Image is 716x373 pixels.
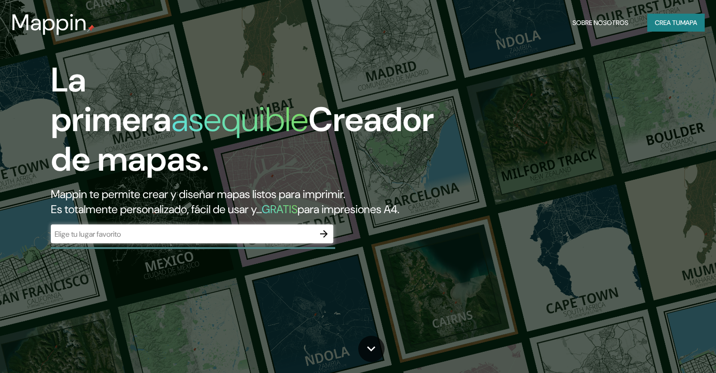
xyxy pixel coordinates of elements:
font: para impresiones A4. [298,202,399,216]
font: asequible [171,98,308,141]
button: Sobre nosotros [569,14,632,32]
font: Es totalmente personalizado, fácil de usar y... [51,202,262,216]
font: Mappin te permite crear y diseñar mapas listos para imprimir. [51,187,345,201]
font: La primera [51,58,171,141]
img: pin de mapeo [87,25,95,32]
font: Mappin [11,8,87,37]
font: GRATIS [262,202,298,216]
input: Elige tu lugar favorito [51,229,314,240]
iframe: Help widget launcher [632,336,706,363]
font: Sobre nosotros [572,18,628,27]
font: Crea tu [655,18,680,27]
font: mapa [680,18,697,27]
button: Crea tumapa [647,14,705,32]
font: Creador de mapas. [51,98,434,181]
